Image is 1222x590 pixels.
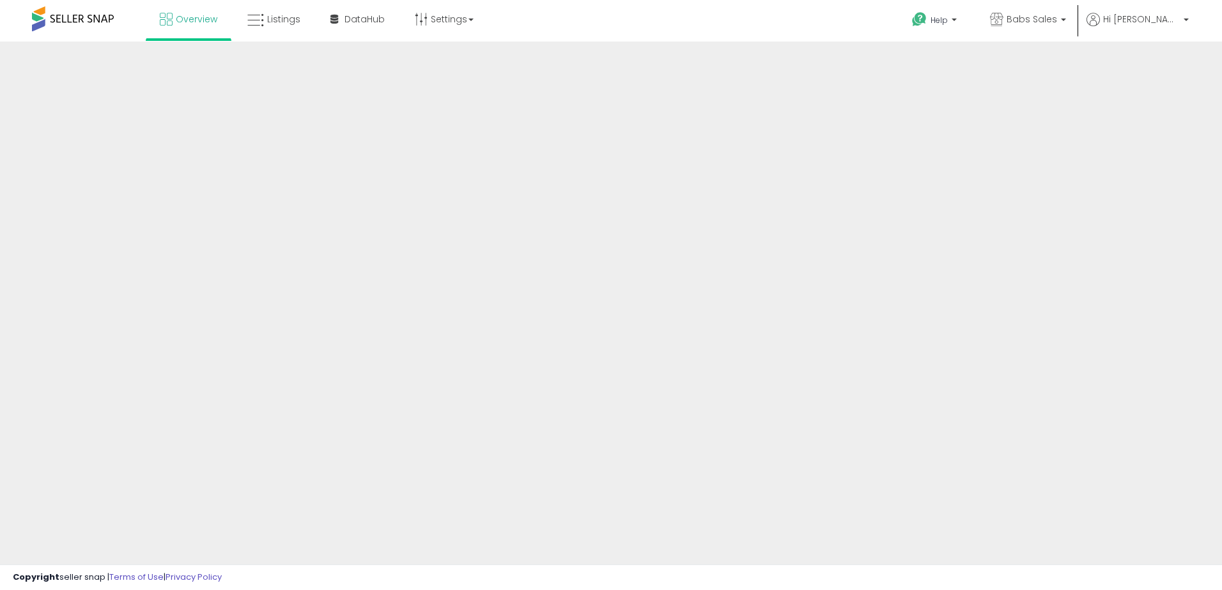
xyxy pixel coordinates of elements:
[176,13,217,26] span: Overview
[166,571,222,583] a: Privacy Policy
[1087,13,1189,42] a: Hi [PERSON_NAME]
[1007,13,1057,26] span: Babs Sales
[1103,13,1180,26] span: Hi [PERSON_NAME]
[13,571,59,583] strong: Copyright
[109,571,164,583] a: Terms of Use
[267,13,300,26] span: Listings
[931,15,948,26] span: Help
[911,11,927,27] i: Get Help
[902,2,970,42] a: Help
[344,13,385,26] span: DataHub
